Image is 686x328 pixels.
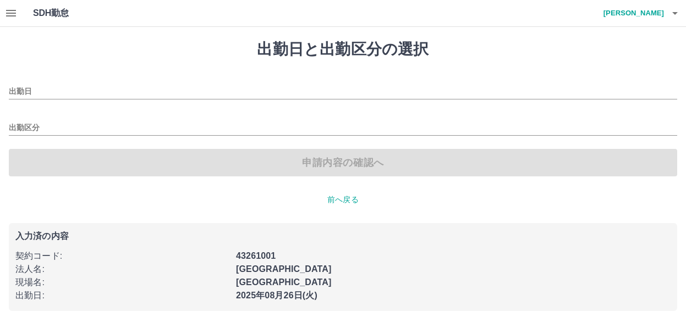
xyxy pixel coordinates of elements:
p: 前へ戻る [9,194,677,205]
b: 43261001 [236,251,276,260]
p: 契約コード : [15,249,229,263]
p: 法人名 : [15,263,229,276]
p: 現場名 : [15,276,229,289]
h1: 出勤日と出勤区分の選択 [9,40,677,59]
b: [GEOGRAPHIC_DATA] [236,277,332,287]
b: 2025年08月26日(火) [236,291,317,300]
p: 入力済の内容 [15,232,671,241]
p: 出勤日 : [15,289,229,302]
b: [GEOGRAPHIC_DATA] [236,264,332,274]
